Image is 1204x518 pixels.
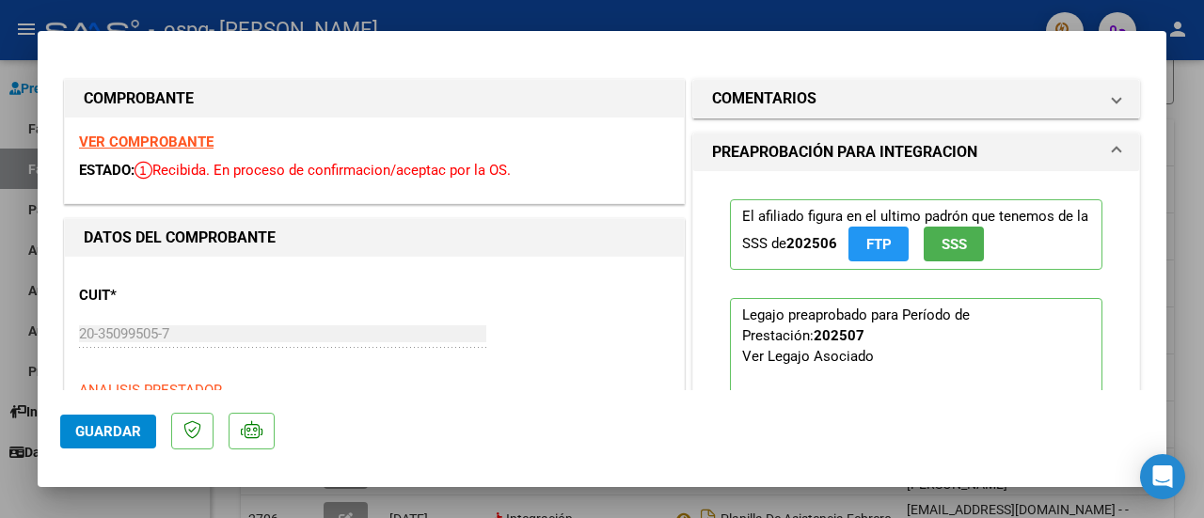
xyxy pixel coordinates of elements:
a: VER COMPROBANTE [79,133,214,150]
h1: PREAPROBACIÓN PARA INTEGRACION [712,141,977,164]
span: Guardar [75,423,141,440]
strong: 202506 [786,235,837,252]
h1: COMENTARIOS [712,87,816,110]
span: ANALISIS PRESTADOR [79,382,222,399]
span: FTP [866,236,892,253]
button: FTP [848,227,909,261]
div: 20567823076 [776,387,869,408]
strong: DATOS DEL COMPROBANTE [84,228,276,246]
span: SSS [942,236,967,253]
p: CUIT [79,285,256,306]
span: Recibida. En proceso de confirmacion/aceptac por la OS. [135,162,511,179]
button: Guardar [60,415,156,448]
span: ESTADO: [79,162,135,179]
strong: 202507 [814,327,864,344]
strong: COMPROBANTE [84,89,194,107]
mat-expansion-panel-header: PREAPROBACIÓN PARA INTEGRACION [693,133,1139,171]
p: El afiliado figura en el ultimo padrón que tenemos de la SSS de [730,199,1102,270]
div: Open Intercom Messenger [1140,454,1185,499]
div: Ver Legajo Asociado [742,346,874,367]
mat-expansion-panel-header: COMENTARIOS [693,80,1139,118]
button: SSS [924,227,984,261]
span: CUIL: Nombre y Apellido: Período Desde: Período Hasta: Admite Dependencia: [742,389,1073,510]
